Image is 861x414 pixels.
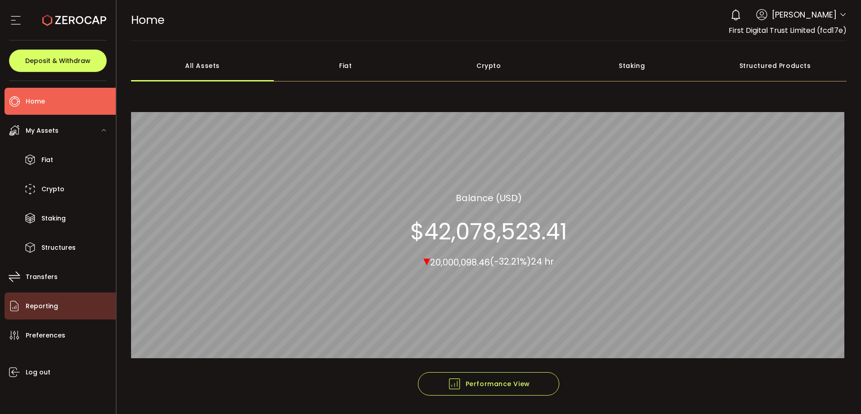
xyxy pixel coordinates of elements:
[41,183,64,196] span: Crypto
[531,255,554,268] span: 24 hr
[423,251,430,270] span: ▾
[26,366,50,379] span: Log out
[131,12,164,28] span: Home
[26,124,59,137] span: My Assets
[41,241,76,254] span: Structures
[490,255,531,268] span: (-32.21%)
[448,377,530,391] span: Performance View
[26,270,58,283] span: Transfers
[729,25,847,36] span: First Digital Trust Limited (fcd17e)
[456,191,522,204] section: Balance (USD)
[131,50,274,81] div: All Assets
[772,9,837,21] span: [PERSON_NAME]
[26,329,65,342] span: Preferences
[703,50,847,81] div: Structured Products
[26,95,45,108] span: Home
[418,372,559,396] button: Performance View
[41,153,53,166] span: Fiat
[430,256,490,268] span: 20,000,098.46
[410,218,567,245] section: $42,078,523.41
[417,50,560,81] div: Crypto
[25,58,91,64] span: Deposit & Withdraw
[560,50,703,81] div: Staking
[26,300,58,313] span: Reporting
[274,50,417,81] div: Fiat
[816,371,861,414] iframe: Chat Widget
[41,212,66,225] span: Staking
[9,49,107,72] button: Deposit & Withdraw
